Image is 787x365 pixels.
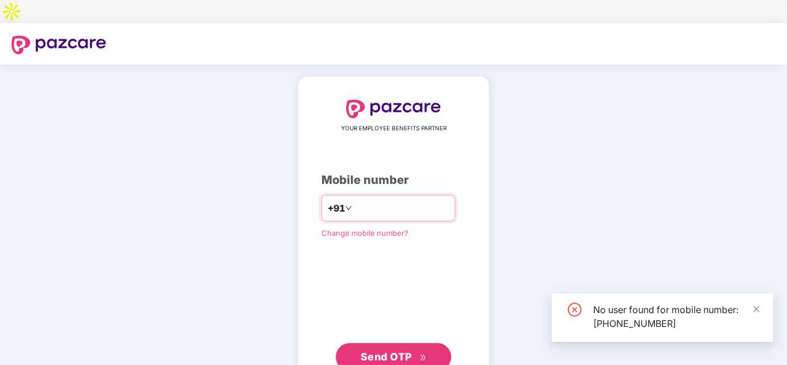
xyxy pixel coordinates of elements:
[321,171,466,189] div: Mobile number
[321,228,409,238] a: Change mobile number?
[752,305,760,313] span: close
[419,354,427,362] span: double-right
[568,303,582,317] span: close-circle
[345,205,352,212] span: down
[593,303,759,330] div: No user found for mobile number: [PHONE_NUMBER]
[361,351,412,363] span: Send OTP
[341,124,447,133] span: YOUR EMPLOYEE BENEFITS PARTNER
[328,201,345,216] span: +91
[346,100,441,118] img: logo
[12,36,106,54] img: logo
